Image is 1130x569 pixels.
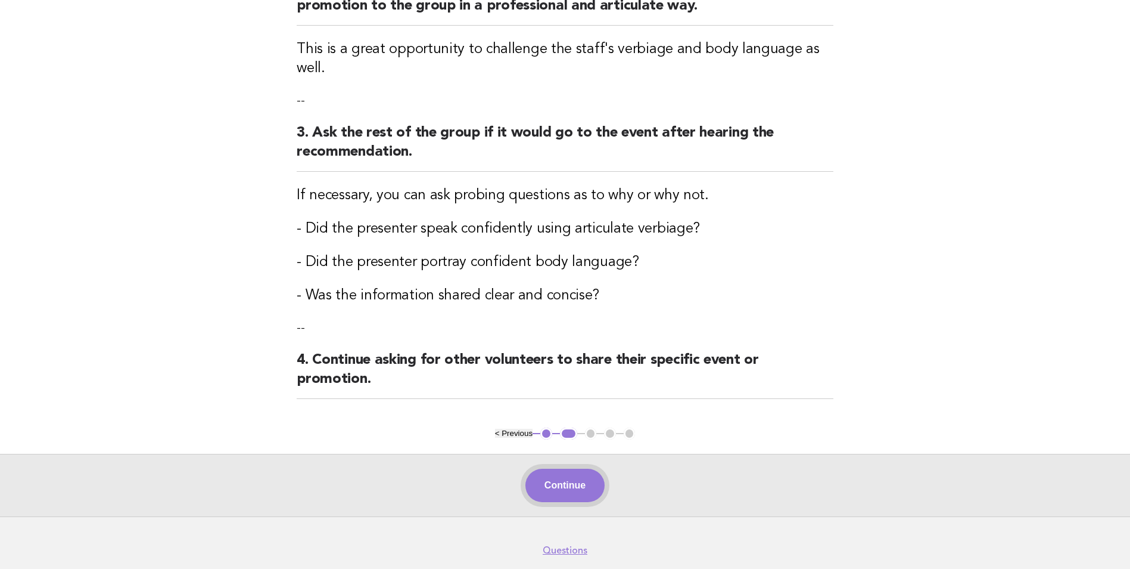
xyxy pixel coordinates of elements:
button: 2 [560,428,577,440]
h2: 4. Continue asking for other volunteers to share their specific event or promotion. [297,351,833,399]
h3: If necessary, you can ask probing questions as to why or why not. [297,186,833,205]
p: -- [297,92,833,109]
button: Continue [525,469,605,502]
h3: - Was the information shared clear and concise? [297,286,833,305]
h3: - Did the presenter portray confident body language? [297,253,833,272]
button: 1 [540,428,552,440]
h2: 3. Ask the rest of the group if it would go to the event after hearing the recommendation. [297,123,833,172]
p: -- [297,320,833,336]
h3: This is a great opportunity to challenge the staff's verbiage and body language as well. [297,40,833,78]
a: Questions [543,545,587,556]
h3: - Did the presenter speak confidently using articulate verbiage? [297,219,833,239]
button: < Previous [495,429,533,438]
